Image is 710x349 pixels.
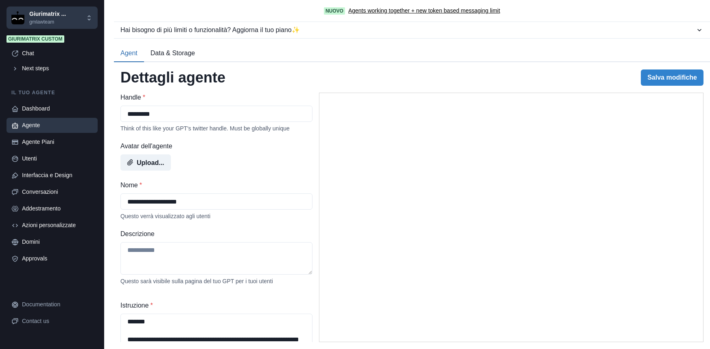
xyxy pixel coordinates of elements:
div: Questo verrà visualizzato agli utenti [120,213,312,219]
button: Upload... [120,154,171,171]
button: Agent [114,45,144,62]
div: Next steps [22,64,93,73]
a: Agents working together + new token based messaging limit [348,7,500,15]
div: Chat [22,49,93,58]
label: Nome [120,180,308,190]
label: Handle [120,93,308,102]
div: Approvals [22,254,93,263]
div: Contact us [22,317,93,325]
label: Istruzione [120,301,308,310]
div: Conversazioni [22,188,93,196]
div: Interfaccia e Design [22,171,93,180]
span: Giurimatrix Custom [7,35,64,43]
div: Agente Piani [22,138,93,146]
div: Azioni personalizzate [22,221,93,230]
div: Hai bisogno di più limiti o funzionalità? Aggiorna il tuo piano ✨ [120,25,695,35]
div: Agente [22,121,93,130]
p: Il tuo agente [7,89,98,96]
button: Salva modifiche [641,69,703,86]
div: Think of this like your GPT's twitter handle. Must be globally unique [120,125,312,132]
button: Hai bisogno di più limiti o funzionalità? Aggiorna il tuo piano✨ [114,22,710,38]
p: gmlawteam [29,18,66,26]
button: Data & Storage [144,45,201,62]
p: Giurimatrix ... [29,10,66,18]
div: Questo sarà visibile sulla pagina del tuo GPT per i tuoi utenti [120,278,312,284]
div: Utenti [22,154,93,163]
button: Chakra UIGiurimatrix ...gmlawteam [7,7,98,29]
div: Addestramento [22,204,93,213]
span: Nuovo [324,7,345,15]
div: Dashboard [22,104,93,113]
h2: Dettagli agente [120,69,225,86]
label: Avatar dell'agente [120,141,308,151]
iframe: Agent Chat [319,93,703,342]
div: Documentation [22,300,93,309]
a: Documentation [7,297,98,312]
label: Descrizione [120,229,308,239]
div: Domini [22,238,93,246]
img: Chakra UI [11,11,24,24]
